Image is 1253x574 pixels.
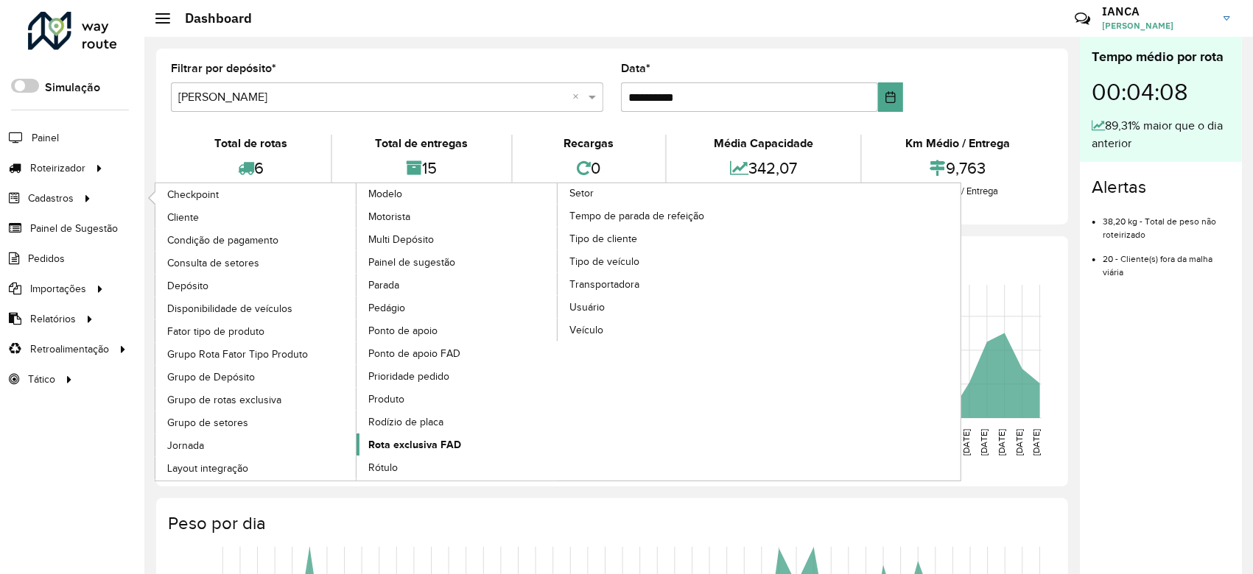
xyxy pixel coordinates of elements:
div: Tempo médio por rota [1092,47,1230,67]
a: Contato Rápido [1067,3,1098,35]
a: Grupo de rotas exclusiva [155,389,357,411]
span: Setor [569,185,594,201]
label: Simulação [45,79,100,96]
a: Tipo de cliente [558,227,759,249]
span: Cadastros [28,191,74,206]
span: Painel [32,130,59,146]
a: Rodízio de placa [357,411,558,433]
a: Tempo de parada de refeição [558,205,759,227]
span: Parada [368,277,399,293]
h4: Peso por dia [168,513,1053,534]
span: Tático [28,372,55,387]
span: Transportadora [569,277,639,292]
span: Jornada [167,438,204,453]
span: Retroalimentação [30,341,109,357]
span: Pedágio [368,300,405,316]
span: Painel de Sugestão [30,221,118,236]
label: Filtrar por depósito [171,60,276,77]
div: 0 [516,152,661,184]
span: Checkpoint [167,187,219,202]
a: Fator tipo de produto [155,320,357,342]
a: Cliente [155,206,357,228]
span: Produto [368,391,404,407]
span: Tempo de parada de refeição [569,208,704,224]
span: Modelo [368,186,402,202]
a: Depósito [155,274,357,297]
a: Rota exclusiva FAD [357,433,558,456]
span: Importações [30,281,86,297]
div: Total de rotas [175,135,327,152]
a: Painel de sugestão [357,251,558,273]
span: Multi Depósito [368,232,434,247]
a: Pedágio [357,297,558,319]
li: 20 - Cliente(s) fora da malha viária [1103,241,1230,279]
div: 15 [336,152,508,184]
div: Recargas [516,135,661,152]
a: Usuário [558,296,759,318]
span: Roteirizador [30,160,85,176]
span: Rótulo [368,460,398,475]
span: Rota exclusiva FAD [368,437,461,453]
div: Média Capacidade [670,135,857,152]
span: Rodízio de placa [368,414,443,430]
span: Grupo de Depósito [167,369,255,385]
a: Jornada [155,434,357,456]
a: Parada [357,274,558,296]
a: Veículo [558,319,759,341]
a: Motorista [357,205,558,227]
h2: Dashboard [170,10,252,26]
h3: IANCA [1102,4,1212,18]
span: Disponibilidade de veículos [167,301,292,316]
span: Clear all [572,88,585,106]
span: Depósito [167,278,208,294]
span: Ponto de apoio [368,323,438,339]
span: Consulta de setores [167,255,259,271]
div: 9,763 [866,152,1050,184]
div: 342,07 [670,152,857,184]
a: Grupo de setores [155,411,357,433]
text: [DATE] [979,429,989,456]
a: Rótulo [357,456,558,478]
a: Ponto de apoio FAD [357,342,558,364]
a: Prioridade pedido [357,365,558,387]
span: Grupo Rota Fator Tipo Produto [167,347,308,362]
a: Checkpoint [155,183,357,205]
span: Fator tipo de produto [167,324,264,339]
a: Layout integração [155,457,357,479]
text: [DATE] [1014,429,1024,456]
span: Pedidos [28,251,65,266]
text: [DATE] [1032,429,1042,456]
span: Tipo de veículo [569,254,639,269]
a: Produto [357,388,558,410]
span: Condição de pagamento [167,233,278,248]
span: Ponto de apoio FAD [368,346,460,361]
a: Setor [357,183,759,481]
button: Choose Date [878,82,903,112]
span: Painel de sugestão [368,255,455,270]
a: Transportadora [558,273,759,295]
a: Tipo de veículo [558,250,759,272]
a: Condição de pagamento [155,229,357,251]
text: [DATE] [997,429,1006,456]
span: Motorista [368,209,410,224]
label: Data [621,60,650,77]
span: [PERSON_NAME] [1102,19,1212,32]
span: Veículo [569,322,603,338]
text: [DATE] [961,429,971,456]
div: 00:04:08 [1092,67,1230,117]
span: Relatórios [30,311,76,327]
li: 38,20 kg - Total de peso não roteirizado [1103,204,1230,241]
span: Prioridade pedido [368,369,449,384]
a: Ponto de apoio [357,319,558,341]
span: Grupo de setores [167,415,248,431]
a: Consulta de setores [155,252,357,274]
a: Grupo de Depósito [155,366,357,388]
span: Cliente [167,210,199,225]
a: Modelo [155,183,558,481]
div: Km Médio / Entrega [866,135,1050,152]
span: Grupo de rotas exclusiva [167,392,281,408]
span: Tipo de cliente [569,231,637,247]
div: 89,31% maior que o dia anterior [1092,117,1230,152]
a: Disponibilidade de veículos [155,297,357,319]
div: 6 [175,152,327,184]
